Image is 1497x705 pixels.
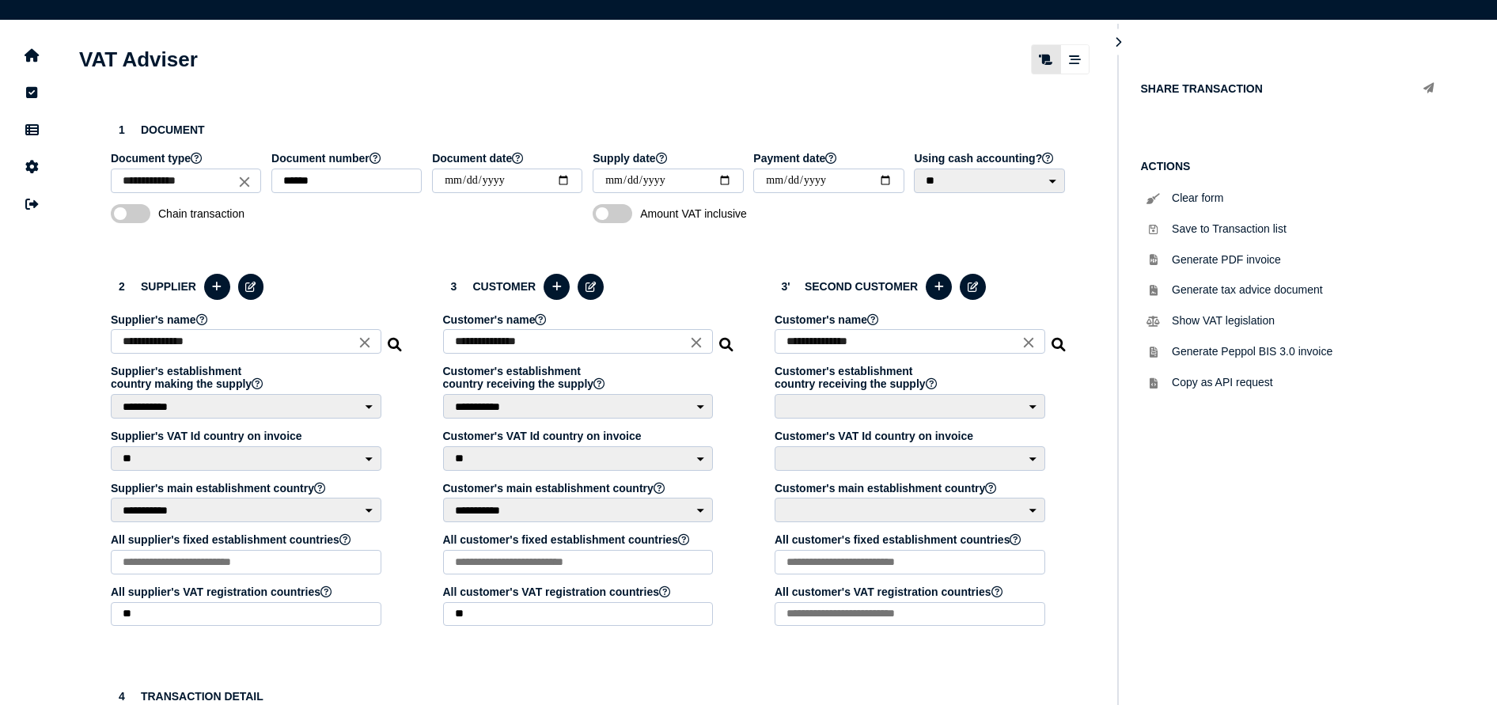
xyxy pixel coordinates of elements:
label: Customer's name [443,313,716,326]
span: Chain transaction [158,207,324,220]
label: Customer's main establishment country [775,482,1048,495]
h1: VAT Adviser [79,47,198,72]
button: Tasks [15,76,48,109]
button: Manage settings [15,150,48,184]
label: Payment date [753,152,906,165]
i: Data manager [25,130,39,131]
label: Supplier's establishment country making the supply [111,365,384,390]
button: Edit selected customer in the database [578,274,604,300]
button: Hide [1105,29,1131,55]
div: 1 [111,119,133,141]
div: 3' [775,275,797,298]
h1: Actions [1141,160,1442,172]
i: Close [356,334,373,351]
label: Customer's VAT Id country on invoice [443,430,716,442]
button: Add a new customer to the database [544,274,570,300]
div: 2 [111,275,133,298]
label: All customer's fixed establishment countries [443,533,716,546]
h1: Share transaction [1141,82,1263,95]
section: Define the seller [95,256,419,654]
button: Data manager [15,113,48,146]
h3: Supplier [111,271,404,302]
label: Supplier's VAT Id country on invoice [111,430,384,442]
button: Edit selected supplier in the database [238,274,264,300]
label: All customer's fixed establishment countries [775,533,1048,546]
mat-button-toggle: Stepper view [1060,45,1089,74]
label: Document number [271,152,424,165]
h3: Document [111,119,1067,141]
i: Search for a dummy seller [388,333,404,346]
label: Supplier's main establishment country [111,482,384,495]
button: Sign out [15,188,48,221]
i: Close [1020,334,1037,351]
label: All supplier's VAT registration countries [111,586,384,598]
label: All customer's VAT registration countries [443,586,716,598]
label: All customer's VAT registration countries [775,586,1048,598]
label: Document date [432,152,585,165]
h3: second customer [775,271,1067,302]
span: Amount VAT inclusive [640,207,806,220]
label: Customer's main establishment country [443,482,716,495]
label: Supplier's name [111,313,384,326]
label: Using cash accounting? [914,152,1067,165]
label: Customer's establishment country receiving the supply [443,365,716,390]
i: Close [236,172,253,190]
i: Close [688,334,705,351]
label: Customer's establishment country receiving the supply [775,365,1048,390]
i: Search for a dummy customer [719,333,735,346]
button: Add a new supplier to the database [204,274,230,300]
label: Document type [111,152,263,165]
i: Search a customer in the database [1052,333,1067,346]
mat-button-toggle: Classic scrolling page view [1032,45,1060,74]
button: Home [15,39,48,72]
label: Supply date [593,152,745,165]
app-field: Select a document type [111,152,263,204]
button: Share transaction [1416,76,1442,102]
h3: Customer [443,271,736,302]
label: Customer's name [775,313,1048,326]
label: Customer's VAT Id country on invoice [775,430,1048,442]
button: Add a new thirdpary to the database [926,274,952,300]
button: Edit selected thirdpary in the database [960,274,986,300]
div: 3 [443,275,465,298]
label: All supplier's fixed establishment countries [111,533,384,546]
